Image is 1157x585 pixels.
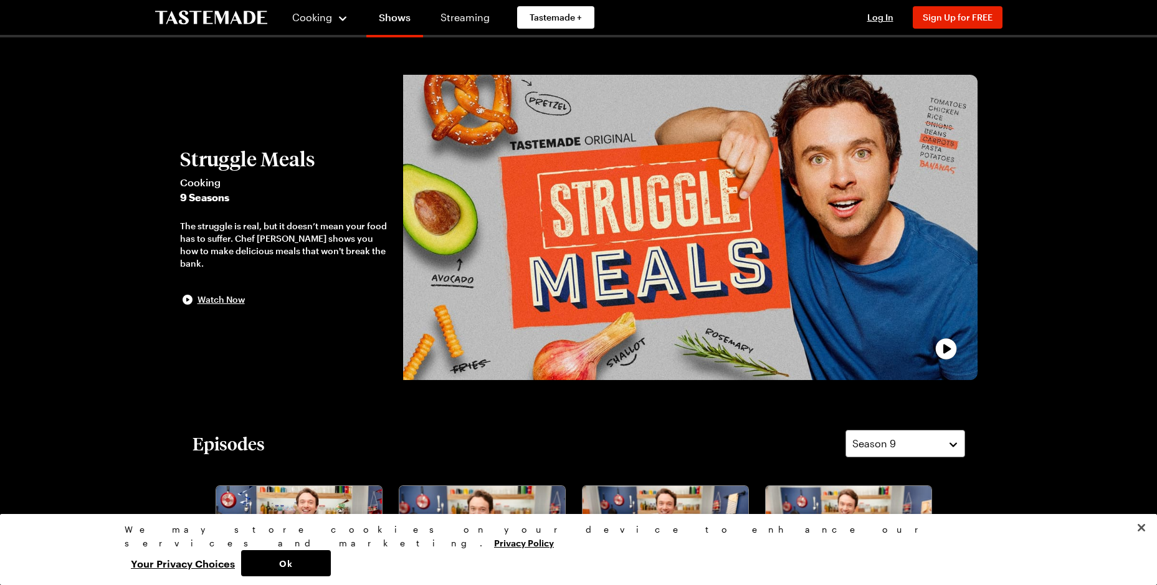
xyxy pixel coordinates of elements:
[198,293,245,306] span: Watch Now
[180,175,391,190] span: Cooking
[180,190,391,205] span: 9 Seasons
[125,550,241,576] button: Your Privacy Choices
[403,75,978,380] button: play trailer
[180,148,391,307] button: Struggle MealsCooking9 SeasonsThe struggle is real, but it doesn’t mean your food has to suffer. ...
[216,486,382,579] img: 100th Episode
[855,11,905,24] button: Log In
[923,12,993,22] span: Sign Up for FREE
[852,436,896,451] span: Season 9
[867,12,893,22] span: Log In
[494,536,554,548] a: More information about your privacy, opens in a new tab
[292,2,349,32] button: Cooking
[403,75,978,380] img: Struggle Meals
[583,486,748,579] img: Thanksgiving Leftovers
[180,220,391,270] div: The struggle is real, but it doesn’t mean your food has to suffer. Chef [PERSON_NAME] shows you h...
[1128,514,1155,541] button: Close
[366,2,423,37] a: Shows
[125,523,1022,550] div: We may store cookies on your device to enhance our services and marketing.
[530,11,582,24] span: Tastemade +
[125,523,1022,576] div: Privacy
[766,486,931,579] img: Grubby Good Food
[517,6,594,29] a: Tastemade +
[913,6,1002,29] button: Sign Up for FREE
[180,148,391,170] h2: Struggle Meals
[292,11,332,23] span: Cooking
[193,432,265,455] h2: Episodes
[399,486,565,579] img: Breakfast for Dinner
[845,430,965,457] button: Season 9
[241,550,331,576] button: Ok
[155,11,267,25] a: To Tastemade Home Page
